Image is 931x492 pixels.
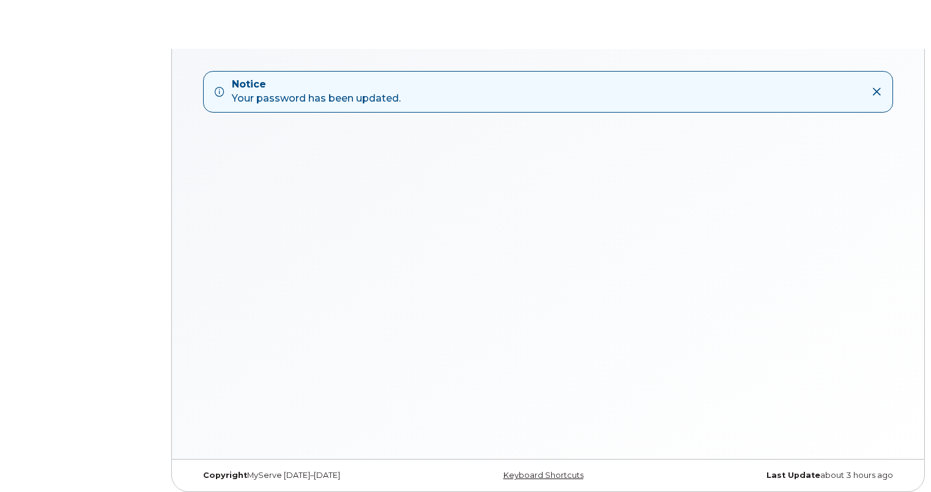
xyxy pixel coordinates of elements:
a: Keyboard Shortcuts [503,471,584,480]
div: MyServe [DATE]–[DATE] [194,471,430,480]
div: about 3 hours ago [666,471,902,480]
strong: Last Update [766,471,820,480]
div: Your password has been updated. [232,78,401,106]
strong: Copyright [203,471,247,480]
strong: Notice [232,78,401,92]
